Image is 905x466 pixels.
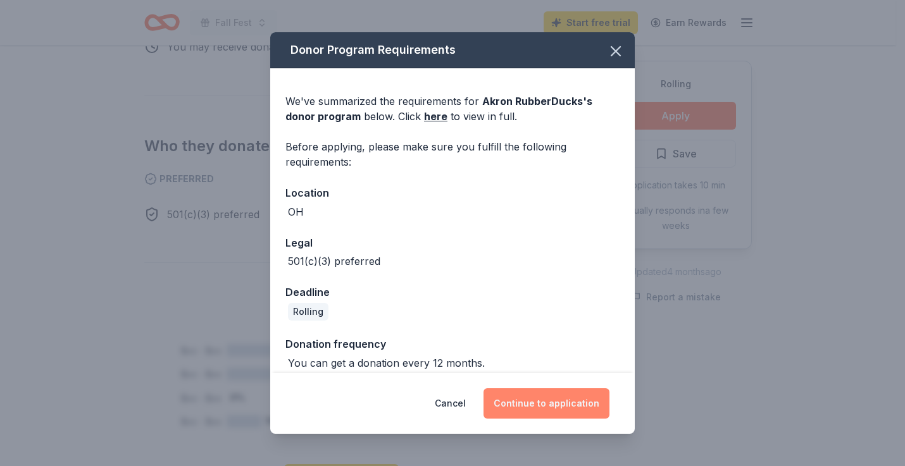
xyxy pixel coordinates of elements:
div: We've summarized the requirements for below. Click to view in full. [285,94,620,124]
div: Rolling [288,303,328,321]
div: Before applying, please make sure you fulfill the following requirements: [285,139,620,169]
div: Donation frequency [285,336,620,352]
button: Continue to application [484,388,609,419]
div: Location [285,185,620,201]
button: Cancel [435,388,466,419]
div: Legal [285,235,620,251]
a: here [424,109,447,124]
div: OH [288,204,304,219]
div: Deadline [285,284,620,300]
div: 501(c)(3) preferred [288,254,380,269]
div: Donor Program Requirements [270,32,635,68]
div: You can get a donation every 12 months. [288,355,485,371]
